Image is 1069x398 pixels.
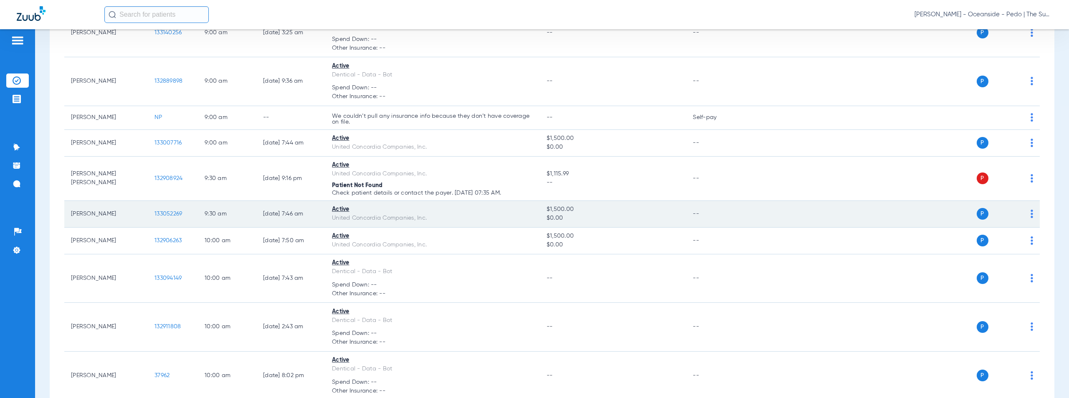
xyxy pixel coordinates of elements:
[977,27,988,38] span: P
[977,235,988,246] span: P
[332,259,533,267] div: Active
[198,130,256,157] td: 9:00 AM
[332,338,533,347] span: Other Insurance: --
[155,78,182,84] span: 132889898
[547,232,679,241] span: $1,500.00
[198,228,256,254] td: 10:00 AM
[64,303,148,352] td: [PERSON_NAME]
[332,281,533,289] span: Spend Down: --
[155,324,181,330] span: 132911808
[155,238,182,243] span: 132906263
[332,356,533,365] div: Active
[686,254,742,303] td: --
[977,370,988,381] span: P
[332,378,533,387] span: Spend Down: --
[686,228,742,254] td: --
[547,134,679,143] span: $1,500.00
[547,373,553,378] span: --
[332,289,533,298] span: Other Insurance: --
[198,9,256,58] td: 9:00 AM
[1031,139,1033,147] img: group-dot-blue.svg
[1031,77,1033,85] img: group-dot-blue.svg
[198,57,256,106] td: 9:00 AM
[547,170,679,178] span: $1,115.99
[64,254,148,303] td: [PERSON_NAME]
[256,9,325,58] td: [DATE] 3:25 AM
[64,9,148,58] td: [PERSON_NAME]
[332,170,533,178] div: United Concordia Companies, Inc.
[256,106,325,130] td: --
[11,35,24,46] img: hamburger-icon
[155,373,170,378] span: 37962
[256,228,325,254] td: [DATE] 7:50 AM
[686,157,742,201] td: --
[332,113,533,125] p: We couldn’t pull any insurance info because they don’t have coverage on file.
[977,272,988,284] span: P
[332,307,533,316] div: Active
[332,84,533,92] span: Spend Down: --
[977,208,988,220] span: P
[332,214,533,223] div: United Concordia Companies, Inc.
[64,106,148,130] td: [PERSON_NAME]
[332,232,533,241] div: Active
[332,62,533,71] div: Active
[155,30,182,35] span: 133140256
[547,214,679,223] span: $0.00
[1031,322,1033,331] img: group-dot-blue.svg
[256,130,325,157] td: [DATE] 7:44 AM
[198,157,256,201] td: 9:30 AM
[155,140,182,146] span: 133007716
[547,30,553,35] span: --
[256,303,325,352] td: [DATE] 2:43 AM
[547,178,679,187] span: --
[64,201,148,228] td: [PERSON_NAME]
[1031,274,1033,282] img: group-dot-blue.svg
[977,321,988,333] span: P
[332,365,533,373] div: Dentical - Data - Bot
[104,6,209,23] input: Search for patients
[332,387,533,395] span: Other Insurance: --
[332,143,533,152] div: United Concordia Companies, Inc.
[332,71,533,79] div: Dentical - Data - Bot
[155,114,162,120] span: NP
[914,10,1052,19] span: [PERSON_NAME] - Oceanside - Pedo | The Super Dentists
[977,137,988,149] span: P
[332,205,533,214] div: Active
[547,241,679,249] span: $0.00
[256,157,325,201] td: [DATE] 9:16 PM
[332,35,533,44] span: Spend Down: --
[547,324,553,330] span: --
[547,78,553,84] span: --
[332,161,533,170] div: Active
[155,275,182,281] span: 133094149
[977,172,988,184] span: P
[977,76,988,87] span: P
[332,329,533,338] span: Spend Down: --
[1027,358,1069,398] div: Chat Widget
[1031,113,1033,122] img: group-dot-blue.svg
[686,201,742,228] td: --
[332,267,533,276] div: Dentical - Data - Bot
[198,254,256,303] td: 10:00 AM
[256,57,325,106] td: [DATE] 9:36 AM
[17,6,46,21] img: Zuub Logo
[332,44,533,53] span: Other Insurance: --
[155,211,182,217] span: 133052269
[332,316,533,325] div: Dentical - Data - Bot
[1031,210,1033,218] img: group-dot-blue.svg
[256,254,325,303] td: [DATE] 7:43 AM
[1031,174,1033,183] img: group-dot-blue.svg
[64,228,148,254] td: [PERSON_NAME]
[332,241,533,249] div: United Concordia Companies, Inc.
[198,303,256,352] td: 10:00 AM
[332,134,533,143] div: Active
[332,183,383,188] span: Patient Not Found
[686,9,742,58] td: --
[686,303,742,352] td: --
[547,114,553,120] span: --
[64,57,148,106] td: [PERSON_NAME]
[198,201,256,228] td: 9:30 AM
[64,157,148,201] td: [PERSON_NAME] [PERSON_NAME]
[256,201,325,228] td: [DATE] 7:46 AM
[686,130,742,157] td: --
